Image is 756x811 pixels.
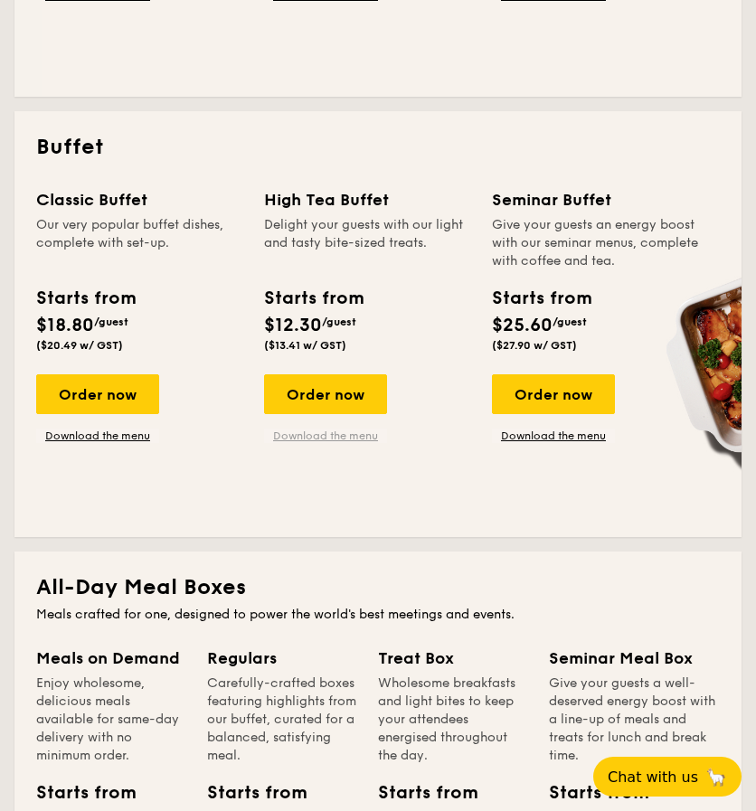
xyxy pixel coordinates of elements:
h2: All-Day Meal Boxes [36,573,720,602]
div: Order now [492,374,615,414]
div: Treat Box [378,646,527,671]
a: Download the menu [36,429,159,443]
div: Wholesome breakfasts and light bites to keep your attendees energised throughout the day. [378,674,527,765]
span: ($27.90 w/ GST) [492,339,577,352]
span: $12.30 [264,315,322,336]
a: Download the menu [492,429,615,443]
div: Our very popular buffet dishes, complete with set-up. [36,216,242,270]
div: Order now [36,374,159,414]
div: Starts from [549,779,628,806]
div: Starts from [264,285,360,312]
div: Give your guests an energy boost with our seminar menus, complete with coffee and tea. [492,216,704,270]
button: Chat with us🦙 [593,757,742,797]
div: Starts from [36,285,132,312]
div: Carefully-crafted boxes featuring highlights from our buffet, curated for a balanced, satisfying ... [207,674,356,765]
span: /guest [322,316,356,328]
div: Starts from [207,779,275,806]
span: /guest [553,316,587,328]
a: Download the menu [264,429,387,443]
span: /guest [94,316,128,328]
div: Starts from [492,285,591,312]
h2: Buffet [36,133,720,162]
div: Delight your guests with our light and tasty bite-sized treats. [264,216,470,270]
div: Meals crafted for one, designed to power the world's best meetings and events. [36,606,720,624]
div: Order now [264,374,387,414]
div: High Tea Buffet [264,187,470,212]
span: Chat with us [608,769,698,786]
div: Give your guests a well-deserved energy boost with a line-up of meals and treats for lunch and br... [549,674,720,765]
div: Starts from [378,779,446,806]
span: 🦙 [705,767,727,787]
div: Regulars [207,646,356,671]
div: Meals on Demand [36,646,185,671]
span: ($13.41 w/ GST) [264,339,346,352]
span: $25.60 [492,315,553,336]
span: $18.80 [36,315,94,336]
div: Enjoy wholesome, delicious meals available for same-day delivery with no minimum order. [36,674,185,765]
div: Seminar Buffet [492,187,704,212]
div: Starts from [36,779,104,806]
span: ($20.49 w/ GST) [36,339,123,352]
div: Classic Buffet [36,187,242,212]
div: Seminar Meal Box [549,646,720,671]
